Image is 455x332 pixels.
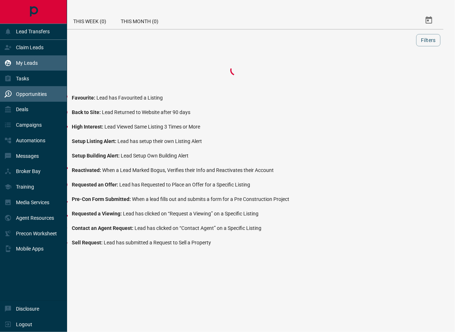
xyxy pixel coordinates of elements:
[199,63,272,77] div: Loading
[72,182,119,188] span: Requested an Offer
[72,225,135,231] span: Contact an Agent Request
[102,167,274,173] span: When a Lead Marked Bogus, Verifies their Info and Reactivates their Account
[104,124,200,130] span: Lead Viewed Same Listing 3 Times or More
[96,95,163,101] span: Lead has Favourited a Listing
[72,95,96,101] span: Favourite
[119,182,250,188] span: Lead has Requested to Place an Offer for a Specific Listing
[72,167,102,173] span: Reactivated
[72,240,104,245] span: Sell Request
[416,34,440,46] button: Filters
[132,196,289,202] span: When a lead fills out and submits a form for a Pre Construction Project
[104,240,211,245] span: Lead has submitted a Request to Sell a Property
[72,196,132,202] span: Pre-Con Form Submitted
[420,12,438,29] button: Select Date Range
[72,109,102,115] span: Back to Site
[113,12,166,29] div: This Month (0)
[121,153,189,159] span: Lead Setup Own Building Alert
[123,211,258,217] span: Lead has clicked on “Request a Viewing” on a Specific Listing
[135,225,261,231] span: Lead has clicked on “Contact Agent” on a Specific Listing
[66,12,113,29] div: This Week (0)
[72,138,117,144] span: Setup Listing Alert
[117,138,202,144] span: Lead has setup their own Listing Alert
[72,153,121,159] span: Setup Building Alert
[72,211,123,217] span: Requested a Viewing
[72,124,104,130] span: High Interest
[102,109,190,115] span: Lead Returned to Website after 90 days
